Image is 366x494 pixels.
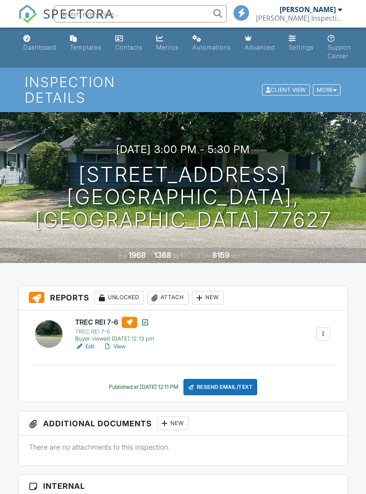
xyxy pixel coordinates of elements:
[20,31,60,56] a: Dashboard
[112,31,146,56] a: Contacts
[75,302,149,313] h6: TREC REI 7-6
[261,78,312,85] a: Client View
[285,31,317,56] a: Settings
[29,427,337,437] p: There are no attachments to this inspection.
[109,369,178,375] div: Published at [DATE] 12:11 PM
[154,235,171,244] div: 1368
[18,12,114,30] a: SPECTORA
[156,44,179,51] div: Metrics
[157,401,189,415] div: New
[75,327,95,336] a: Edit
[19,460,347,482] h3: Internal
[25,75,341,90] h1: Inspection Details
[289,44,314,51] div: Settings
[231,238,242,244] span: sq.ft.
[116,128,250,140] h3: [DATE] 3:00 pm - 5:30 pm
[192,44,231,51] div: Automations
[54,5,227,22] input: Search everything...
[118,238,127,244] span: Built
[212,235,230,244] div: 8159
[262,77,310,88] div: Client View
[19,396,347,421] h3: Additional Documents
[115,44,142,51] div: Contacts
[19,271,347,295] h3: Reports
[129,235,146,244] div: 1968
[328,44,351,59] div: Support Center
[147,276,189,290] div: Attach
[23,44,56,51] div: Dashboard
[43,4,114,22] span: SPECTORA
[70,44,101,51] div: Templates
[75,313,149,320] div: TREC REI 7-6
[183,364,258,380] div: Resend Email/Text
[18,4,37,23] img: The Best Home Inspection Software - Spectora
[241,31,278,56] a: Advanced
[256,14,342,22] div: Arthur Inspection Services
[66,31,105,56] a: Templates
[173,238,185,244] span: sq. ft.
[324,31,355,64] a: Support Center
[193,238,211,244] span: Lot Size
[153,31,182,56] a: Metrics
[14,148,352,216] h1: [STREET_ADDRESS] [GEOGRAPHIC_DATA], [GEOGRAPHIC_DATA] 77627
[75,302,149,328] a: TREC REI 7-6 TREC REI 7-6 Buyer viewed [DATE] 12:13 pm
[192,276,224,290] div: New
[280,5,336,14] div: [PERSON_NAME]
[103,327,126,336] a: View
[95,276,144,290] div: Unlocked
[245,44,275,51] div: Advanced
[75,320,149,327] div: Buyer viewed [DATE] 12:13 pm
[313,77,341,88] div: More
[189,31,234,56] a: Automations (Basic)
